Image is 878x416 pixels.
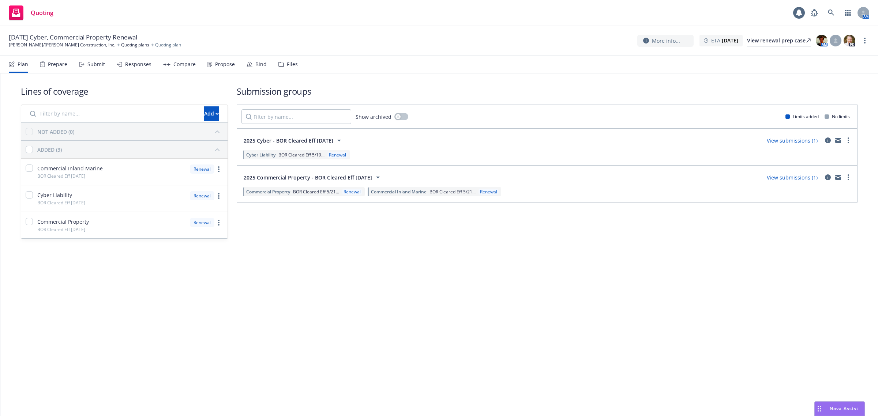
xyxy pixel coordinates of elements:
h1: Submission groups [237,85,858,97]
a: Search [824,5,838,20]
button: More info... [637,35,694,47]
div: Limits added [785,113,819,120]
img: photo [816,35,828,46]
div: Responses [125,61,151,67]
a: more [844,136,853,145]
span: Cyber Liability [246,152,275,158]
span: BOR Cleared Eff 5/21... [429,189,476,195]
a: mail [834,136,843,145]
button: 2025 Cyber - BOR Cleared Eff [DATE] [241,133,346,148]
span: 2025 Cyber - BOR Cleared Eff [DATE] [244,137,333,144]
a: more [214,165,223,174]
div: Renewal [479,189,499,195]
a: circleInformation [823,136,832,145]
span: Quoting [31,10,53,16]
div: Drag to move [815,402,824,416]
span: BOR Cleared Eff [DATE] [37,226,85,232]
span: [DATE] Cyber, Commercial Property Renewal [9,33,137,42]
div: Prepare [48,61,67,67]
div: Submit [87,61,105,67]
a: circleInformation [823,173,832,182]
span: Quoting plan [155,42,181,48]
a: Quoting [6,3,56,23]
input: Filter by name... [26,106,200,121]
button: Nova Assist [814,401,865,416]
div: Propose [215,61,235,67]
a: mail [834,173,843,182]
div: Add [204,107,219,121]
div: Renewal [190,191,214,200]
a: more [214,192,223,200]
span: Commercial Inland Marine [371,189,427,195]
span: Cyber Liability [37,191,72,199]
div: No limits [825,113,850,120]
button: ADDED (3) [37,144,223,155]
img: photo [844,35,855,46]
div: Compare [173,61,196,67]
strong: [DATE] [722,37,738,44]
span: Commercial Inland Marine [37,164,103,172]
input: Filter by name... [241,109,351,124]
div: Renewal [327,152,348,158]
div: Renewal [190,164,214,174]
a: more [844,173,853,182]
span: BOR Cleared Eff 5/19... [278,152,324,158]
h1: Lines of coverage [21,85,228,97]
div: Renewal [190,218,214,227]
div: Renewal [342,189,362,195]
button: NOT ADDED (0) [37,126,223,137]
div: Files [287,61,298,67]
button: 2025 Commercial Property - BOR Cleared Eff [DATE] [241,170,384,185]
span: Commercial Property [37,218,89,226]
span: BOR Cleared Eff [DATE] [37,173,85,179]
a: Quoting plans [121,42,149,48]
span: ETA : [711,37,738,44]
a: Report a Bug [807,5,822,20]
span: Commercial Property [246,189,290,195]
button: Add [204,106,219,121]
span: Show archived [356,113,391,121]
span: BOR Cleared Eff 5/21... [293,189,339,195]
a: [PERSON_NAME]/[PERSON_NAME] Construction, Inc. [9,42,115,48]
a: View submissions (1) [767,137,818,144]
a: View submissions (1) [767,174,818,181]
span: More info... [652,37,680,45]
div: ADDED (3) [37,146,62,154]
div: Bind [255,61,267,67]
div: NOT ADDED (0) [37,128,74,136]
span: BOR Cleared Eff [DATE] [37,200,85,206]
a: more [214,218,223,227]
span: 2025 Commercial Property - BOR Cleared Eff [DATE] [244,174,372,181]
span: Nova Assist [830,405,859,412]
a: View renewal prep case [747,35,811,46]
a: Switch app [841,5,855,20]
a: more [860,36,869,45]
div: Plan [18,61,28,67]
